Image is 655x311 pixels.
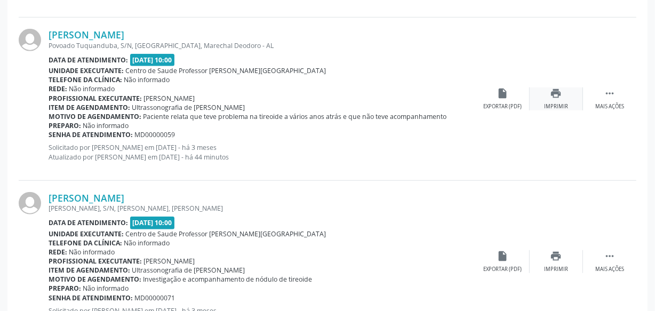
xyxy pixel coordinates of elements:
b: Rede: [49,248,67,257]
div: Mais ações [595,266,624,273]
span: Não informado [124,75,170,84]
span: Não informado [83,121,129,130]
div: Exportar (PDF) [484,266,522,273]
span: Não informado [69,84,115,93]
div: Exportar (PDF) [484,103,522,110]
img: img [19,29,41,51]
b: Motivo de agendamento: [49,112,141,121]
span: Ultrassonografia de [PERSON_NAME] [132,266,245,275]
i: print [550,250,562,262]
b: Rede: [49,84,67,93]
i:  [604,250,616,262]
span: Paciente relata que teve problema na tireoide a vários anos atrás e que não teve acompanhamento [143,112,447,121]
span: Ultrassonografia de [PERSON_NAME] [132,103,245,112]
span: Não informado [83,284,129,293]
span: Não informado [124,238,170,248]
span: [DATE] 10:00 [130,217,175,229]
span: Centro de Saude Professor [PERSON_NAME][GEOGRAPHIC_DATA] [126,229,326,238]
b: Unidade executante: [49,66,124,75]
div: Imprimir [544,266,568,273]
b: Telefone da clínica: [49,238,122,248]
span: [PERSON_NAME] [144,94,195,103]
b: Profissional executante: [49,94,142,103]
b: Data de atendimento: [49,218,128,227]
i: insert_drive_file [497,250,509,262]
div: Mais ações [595,103,624,110]
b: Telefone da clínica: [49,75,122,84]
p: Solicitado por [PERSON_NAME] em [DATE] - há 3 meses Atualizado por [PERSON_NAME] em [DATE] - há 4... [49,143,476,161]
div: Povoado Tuquanduba, S/N, [GEOGRAPHIC_DATA], Marechal Deodoro - AL [49,41,476,50]
span: Centro de Saude Professor [PERSON_NAME][GEOGRAPHIC_DATA] [126,66,326,75]
b: Motivo de agendamento: [49,275,141,284]
i: insert_drive_file [497,87,509,99]
i: print [550,87,562,99]
span: MD00000071 [135,293,175,302]
b: Item de agendamento: [49,103,130,112]
b: Profissional executante: [49,257,142,266]
i:  [604,87,616,99]
div: [PERSON_NAME], S/N, [PERSON_NAME], [PERSON_NAME] [49,204,476,213]
b: Preparo: [49,284,81,293]
a: [PERSON_NAME] [49,192,124,204]
b: Senha de atendimento: [49,293,133,302]
span: Não informado [69,248,115,257]
span: [DATE] 10:00 [130,54,175,66]
b: Senha de atendimento: [49,130,133,139]
b: Unidade executante: [49,229,124,238]
b: Item de agendamento: [49,266,130,275]
span: [PERSON_NAME] [144,257,195,266]
span: MD00000059 [135,130,175,139]
b: Preparo: [49,121,81,130]
span: Investigação e acompanhamento de nódulo de tireoide [143,275,313,284]
div: Imprimir [544,103,568,110]
a: [PERSON_NAME] [49,29,124,41]
b: Data de atendimento: [49,55,128,65]
img: img [19,192,41,214]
